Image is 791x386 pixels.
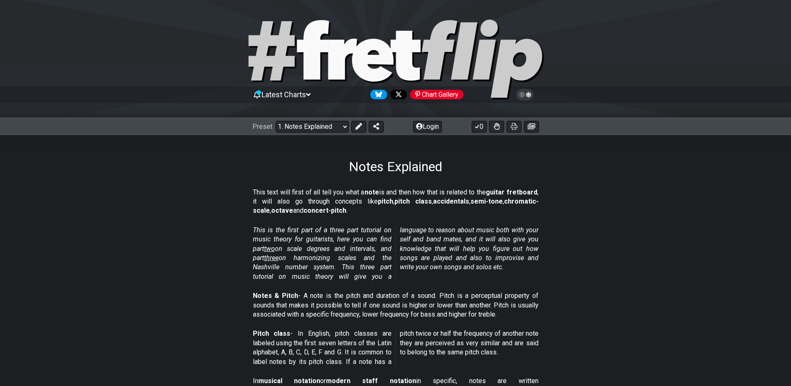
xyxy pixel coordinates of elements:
div: Chart Gallery [410,90,463,99]
a: Follow #fretflip at Bluesky [367,90,387,99]
strong: pitch [378,197,393,205]
strong: concert-pitch [304,207,346,214]
span: Preset [252,123,272,130]
p: - A note is the pitch and duration of a sound. Pitch is a perceptual property of sounds that make... [253,291,539,319]
strong: modern staff notation [326,377,416,385]
strong: note [365,188,379,196]
a: Follow #fretflip at X [387,90,407,99]
p: This text will first of all tell you what a is and then how that is related to the , it will also... [253,188,539,216]
strong: accidentals [433,197,469,205]
span: Toggle light / dark theme [520,91,530,98]
button: 0 [472,121,487,133]
select: Preset [276,121,349,133]
span: Latest Charts [262,90,306,99]
a: #fretflip at Pinterest [407,90,463,99]
button: Toggle Dexterity for all fretkits [489,121,504,133]
strong: musical notation [258,377,320,385]
button: Share Preset [369,121,384,133]
strong: Pitch class [253,329,291,337]
span: two [264,245,275,253]
strong: Notes & Pitch [253,292,298,300]
button: Print [507,121,522,133]
span: three [264,254,279,262]
button: Login [413,121,442,133]
strong: guitar fretboard [486,188,537,196]
strong: semi-tone [470,197,503,205]
button: Edit Preset [351,121,366,133]
strong: pitch class [394,197,432,205]
h1: Notes Explained [349,159,442,175]
button: Create image [524,121,539,133]
p: - In English, pitch classes are labeled using the first seven letters of the Latin alphabet, A, B... [253,329,539,366]
strong: octave [271,207,293,214]
em: This is the first part of a three part tutorial on music theory for guitarists, here you can find... [253,226,539,280]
